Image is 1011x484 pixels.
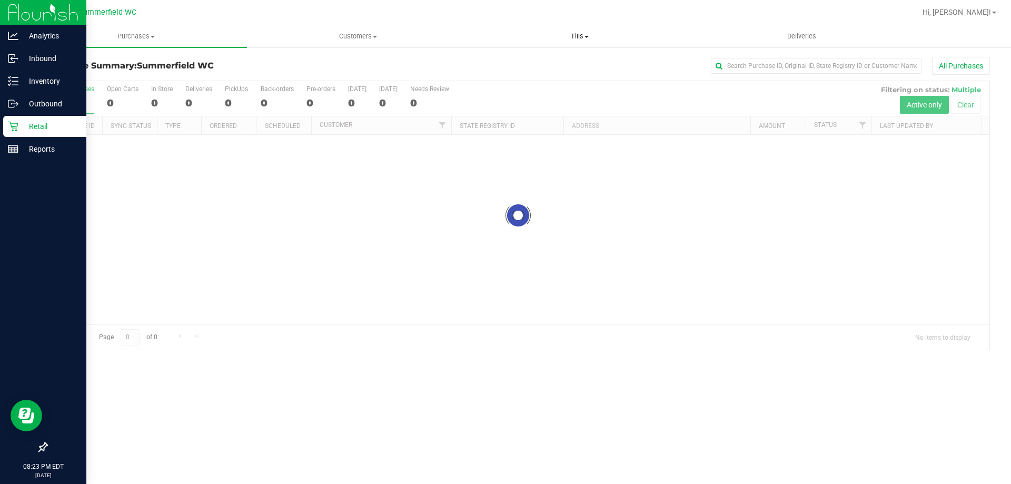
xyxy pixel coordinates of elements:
inline-svg: Inventory [8,76,18,86]
inline-svg: Analytics [8,31,18,41]
span: Summerfield WC [137,61,214,71]
p: Analytics [18,29,82,42]
span: Summerfield WC [78,8,136,17]
inline-svg: Reports [8,144,18,154]
p: Inventory [18,75,82,87]
h3: Purchase Summary: [46,61,361,71]
a: Deliveries [691,25,913,47]
p: [DATE] [5,471,82,479]
p: 08:23 PM EDT [5,462,82,471]
span: Deliveries [773,32,830,41]
a: Tills [469,25,690,47]
p: Retail [18,120,82,133]
inline-svg: Inbound [8,53,18,64]
span: Tills [469,32,690,41]
a: Purchases [25,25,247,47]
span: Hi, [PERSON_NAME]! [923,8,991,16]
p: Inbound [18,52,82,65]
button: All Purchases [932,57,990,75]
inline-svg: Outbound [8,98,18,109]
input: Search Purchase ID, Original ID, State Registry ID or Customer Name... [711,58,921,74]
iframe: Resource center [11,400,42,431]
inline-svg: Retail [8,121,18,132]
span: Purchases [25,32,247,41]
p: Reports [18,143,82,155]
a: Customers [247,25,469,47]
span: Customers [247,32,468,41]
p: Outbound [18,97,82,110]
